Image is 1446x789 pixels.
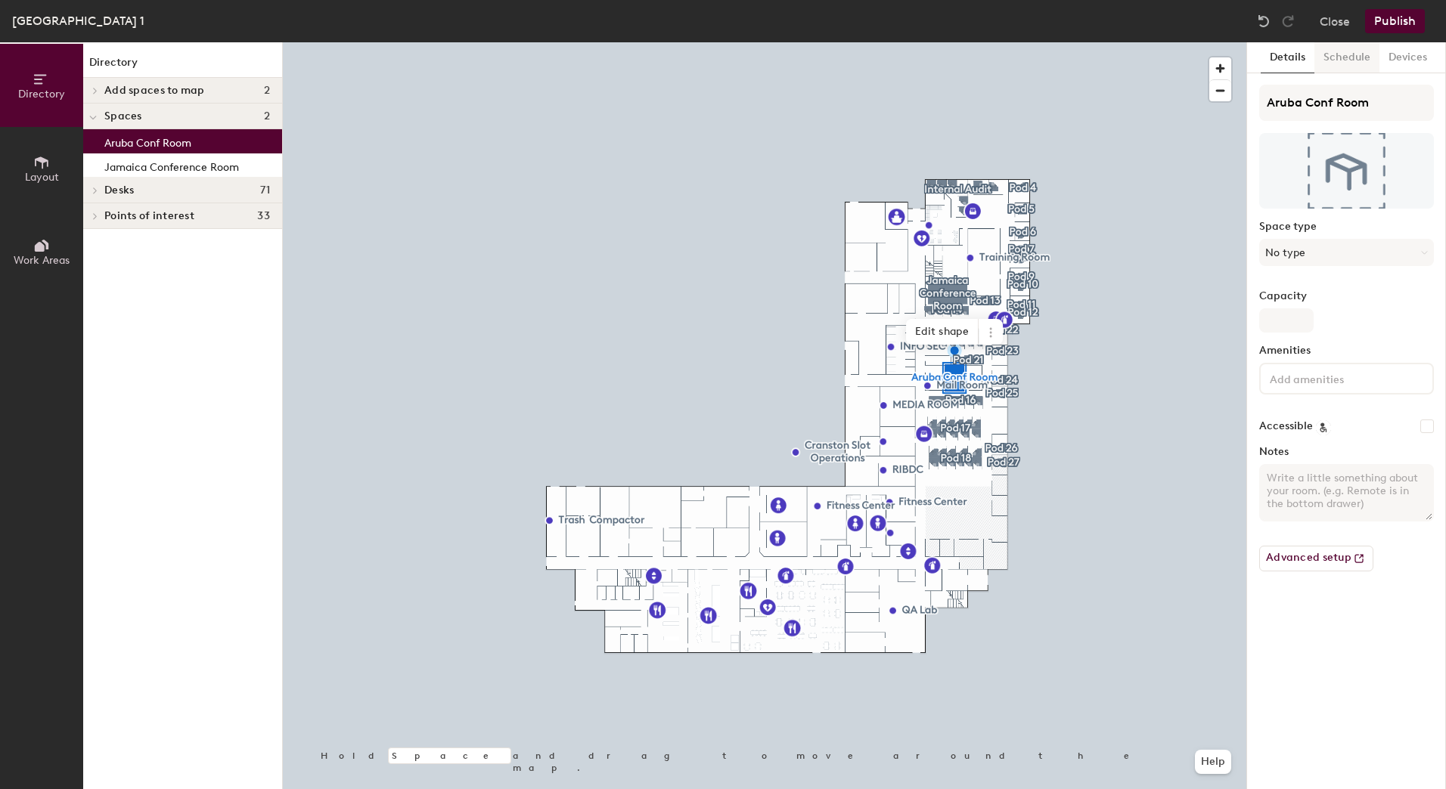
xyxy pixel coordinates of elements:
span: Points of interest [104,210,194,222]
label: Capacity [1259,290,1434,302]
button: No type [1259,239,1434,266]
button: Schedule [1314,42,1379,73]
button: Details [1261,42,1314,73]
button: Close [1320,9,1350,33]
span: Desks [104,184,134,196]
label: Accessible [1259,420,1313,432]
p: Aruba Conf Room [104,132,191,150]
div: [GEOGRAPHIC_DATA] 1 [12,11,144,30]
img: Redo [1280,14,1296,29]
button: Publish [1365,9,1425,33]
span: 33 [257,210,270,222]
button: Help [1195,750,1231,774]
label: Notes [1259,446,1434,458]
p: Jamaica Conference Room [104,156,239,174]
button: Devices [1379,42,1436,73]
label: Amenities [1259,345,1434,357]
span: Directory [18,88,65,101]
span: Spaces [104,110,142,122]
span: 2 [264,110,270,122]
span: Work Areas [14,254,70,267]
span: Add spaces to map [104,85,205,97]
span: Edit shape [906,319,979,345]
span: 2 [264,85,270,97]
input: Add amenities [1267,369,1403,387]
h1: Directory [83,54,282,78]
img: Undo [1256,14,1271,29]
span: 71 [260,184,270,196]
img: The space named Aruba Conf Room [1259,133,1434,209]
span: Layout [25,171,59,184]
button: Advanced setup [1259,546,1373,571]
label: Space type [1259,221,1434,233]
